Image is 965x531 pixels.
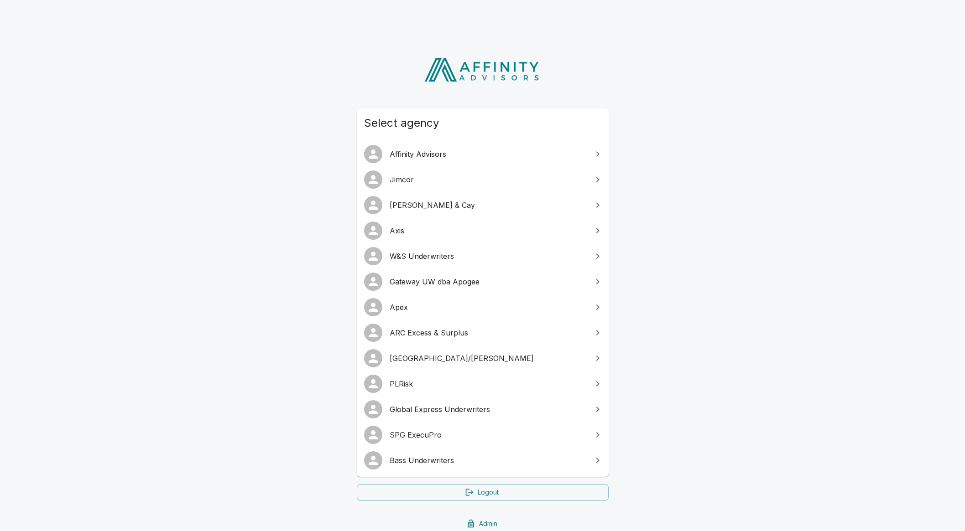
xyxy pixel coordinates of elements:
a: Affinity Advisors [357,141,609,167]
span: Jimcor [390,174,587,185]
a: PLRisk [357,371,609,397]
span: Apex [390,302,587,313]
a: [PERSON_NAME] & Cay [357,192,609,218]
a: SPG ExecuPro [357,422,609,448]
a: Bass Underwriters [357,448,609,473]
a: Logout [357,484,609,501]
a: W&S Underwriters [357,243,609,269]
img: Affinity Advisors Logo [417,55,548,85]
a: Axis [357,218,609,243]
span: Axis [390,225,587,236]
span: ARC Excess & Surplus [390,327,587,338]
span: [GEOGRAPHIC_DATA]/[PERSON_NAME] [390,353,587,364]
span: Global Express Underwriters [390,404,587,415]
span: PLRisk [390,378,587,389]
span: W&S Underwriters [390,251,587,262]
a: Jimcor [357,167,609,192]
a: Global Express Underwriters [357,397,609,422]
span: Select agency [364,116,601,130]
span: [PERSON_NAME] & Cay [390,200,587,211]
span: Affinity Advisors [390,149,587,160]
a: Apex [357,294,609,320]
span: Gateway UW dba Apogee [390,276,587,287]
span: Bass Underwriters [390,455,587,466]
span: SPG ExecuPro [390,429,587,440]
a: Gateway UW dba Apogee [357,269,609,294]
a: ARC Excess & Surplus [357,320,609,345]
a: [GEOGRAPHIC_DATA]/[PERSON_NAME] [357,345,609,371]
